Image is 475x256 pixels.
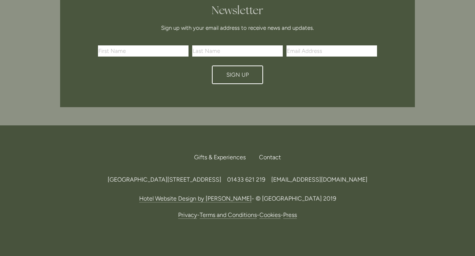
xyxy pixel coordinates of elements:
[226,71,249,78] span: Sign Up
[259,211,281,219] a: Cookies
[194,154,246,161] span: Gifts & Experiences
[271,176,367,183] a: [EMAIL_ADDRESS][DOMAIN_NAME]
[227,176,265,183] span: 01433 621 219
[101,4,374,17] h2: Newsletter
[101,23,374,32] p: Sign up with your email address to receive news and updates.
[212,65,263,84] button: Sign Up
[253,149,281,166] div: Contact
[286,45,377,57] input: Email Address
[200,211,257,219] a: Terms and Conditions
[60,193,415,204] p: - © [GEOGRAPHIC_DATA] 2019
[192,45,283,57] input: Last Name
[283,211,297,219] a: Press
[98,45,189,57] input: First Name
[178,211,197,219] a: Privacy
[60,210,415,220] p: - - -
[108,176,221,183] span: [GEOGRAPHIC_DATA][STREET_ADDRESS]
[139,195,252,202] a: Hotel Website Design by [PERSON_NAME]
[194,149,252,166] a: Gifts & Experiences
